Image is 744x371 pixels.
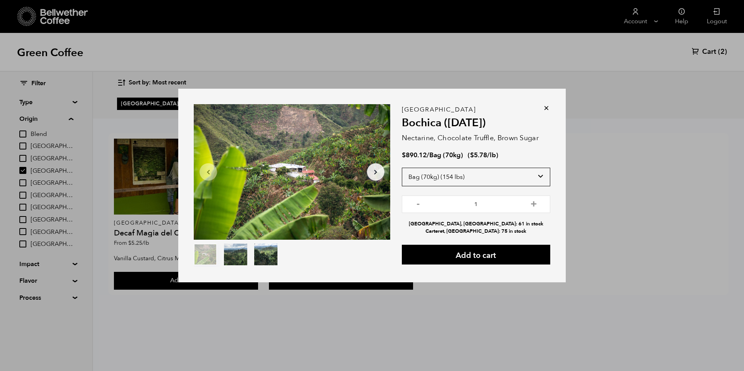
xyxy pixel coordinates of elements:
[529,199,539,207] button: +
[429,151,463,160] span: Bag (70kg)
[12,20,19,26] img: website_grey.svg
[29,46,69,51] div: Domain Overview
[12,12,19,19] img: logo_orange.svg
[402,151,406,160] span: $
[413,199,423,207] button: -
[402,117,550,130] h2: Bochica ([DATE])
[86,46,131,51] div: Keywords by Traffic
[402,228,550,235] li: Carteret, [GEOGRAPHIC_DATA]: 75 in stock
[470,151,487,160] bdi: 5.78
[402,133,550,143] p: Nectarine, Chocolate Truffle, Brown Sugar
[427,151,429,160] span: /
[468,151,498,160] span: ( )
[21,45,27,51] img: tab_domain_overview_orange.svg
[402,151,427,160] bdi: 890.12
[77,45,83,51] img: tab_keywords_by_traffic_grey.svg
[470,151,474,160] span: $
[20,20,85,26] div: Domain: [DOMAIN_NAME]
[22,12,38,19] div: v 4.0.25
[487,151,496,160] span: /lb
[402,220,550,228] li: [GEOGRAPHIC_DATA], [GEOGRAPHIC_DATA]: 61 in stock
[402,245,550,265] button: Add to cart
